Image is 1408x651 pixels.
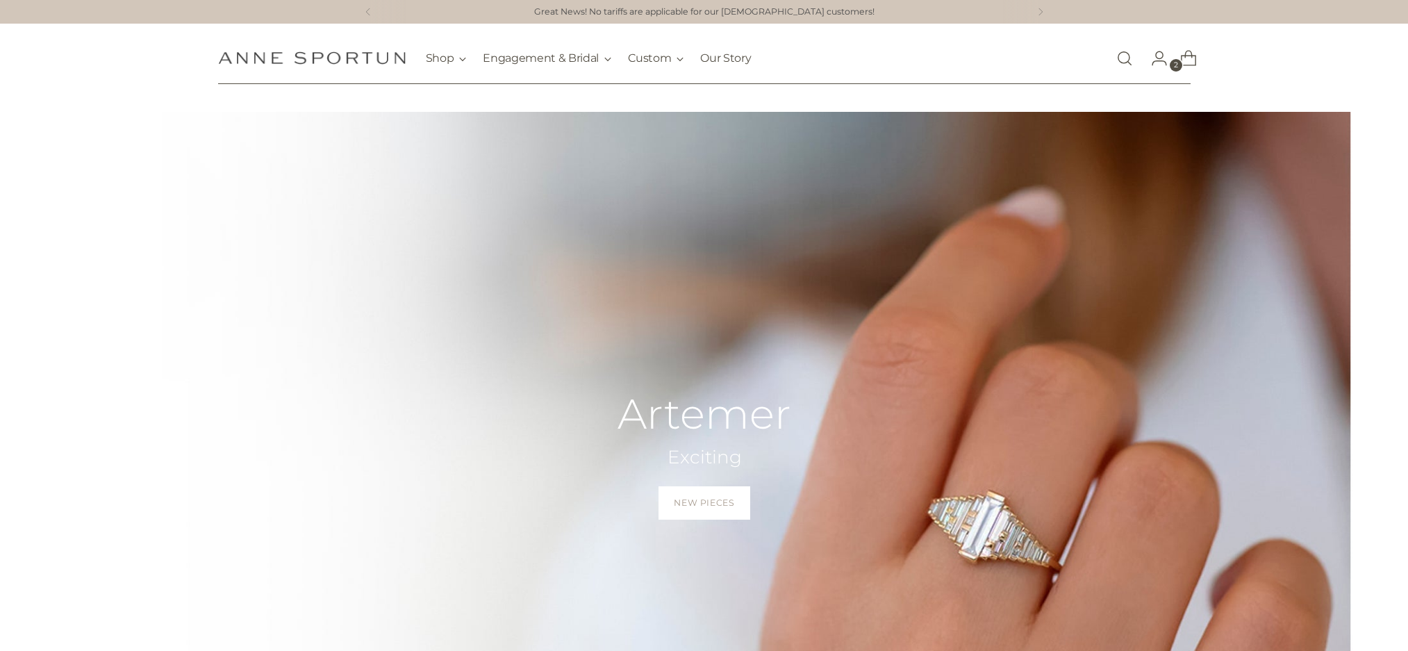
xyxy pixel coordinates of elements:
[1111,44,1138,72] a: Open search modal
[1170,59,1182,72] span: 2
[426,43,467,74] button: Shop
[1169,44,1197,72] a: Open cart modal
[218,51,406,65] a: Anne Sportun Fine Jewellery
[700,43,751,74] a: Our Story
[1140,44,1168,72] a: Go to the account page
[659,486,749,520] a: New Pieces
[483,43,611,74] button: Engagement & Bridal
[628,43,684,74] button: Custom
[674,497,734,509] span: New Pieces
[618,391,791,437] h2: Artemer
[534,6,875,19] a: Great News! No tariffs are applicable for our [DEMOGRAPHIC_DATA] customers!
[618,445,791,470] h2: Exciting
